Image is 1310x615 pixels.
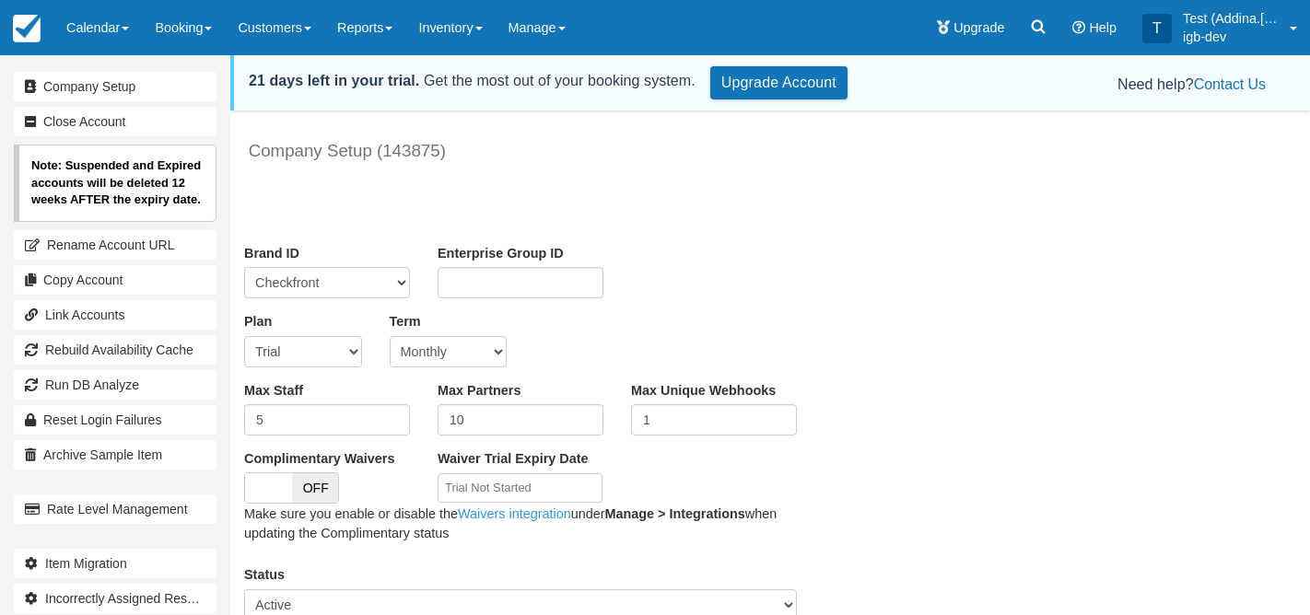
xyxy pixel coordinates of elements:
[1183,9,1279,28] p: Test (Addina.[PERSON_NAME])
[14,72,216,101] a: Company Setup
[14,265,216,295] a: Copy Account
[244,133,1199,166] h3: Company Setup (143875)
[244,505,797,542] p: Make sure you enable or disable the under when updating the Complimentary status
[14,230,216,260] a: Rename Account URL
[249,73,419,88] strong: 21 days left in your trial.
[14,335,216,365] a: Rebuild Availability Cache
[953,20,1004,35] span: Upgrade
[244,565,285,585] label: Status
[1183,28,1279,46] p: igb-dev
[631,381,776,400] label: Max Unique Webhooks
[438,244,564,263] label: Enterprise Group ID
[438,449,588,469] label: Waiver Trial Expiry Date
[249,70,696,92] div: Get the most out of your booking system.
[244,449,410,469] label: Complimentary Waivers
[14,370,216,400] a: Run DB Analyze
[14,494,216,524] a: Rate Level Management
[877,74,1266,96] div: Need help?
[14,405,216,435] a: Reset Login Failures
[244,449,410,494] span: Complimentary Waivers
[292,473,339,503] span: OFF
[14,107,216,136] a: Close Account
[13,15,41,42] img: checkfront-main-nav-mini-logo.png
[1142,14,1172,43] div: T
[438,381,520,400] label: Max Partners
[1194,74,1266,96] button: Contact Us
[1072,21,1085,34] i: Help
[244,381,303,400] label: Max Staff
[244,244,299,263] label: Brand ID
[14,440,216,470] a: Archive Sample Item
[1089,20,1117,35] span: Help
[14,584,216,613] a: Incorrectly Assigned Resources
[604,506,744,521] b: Manage > Integrations
[14,300,216,330] a: Link Accounts
[14,145,216,221] p: Note: Suspended and Expired accounts will be deleted 12 weeks AFTER the expiry date.
[710,66,848,99] a: Upgrade Account
[458,506,571,521] a: Waivers integration
[244,312,272,331] label: Plan
[14,549,216,578] a: Item Migration
[390,312,421,331] label: Term
[438,473,602,504] input: Trial Not Started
